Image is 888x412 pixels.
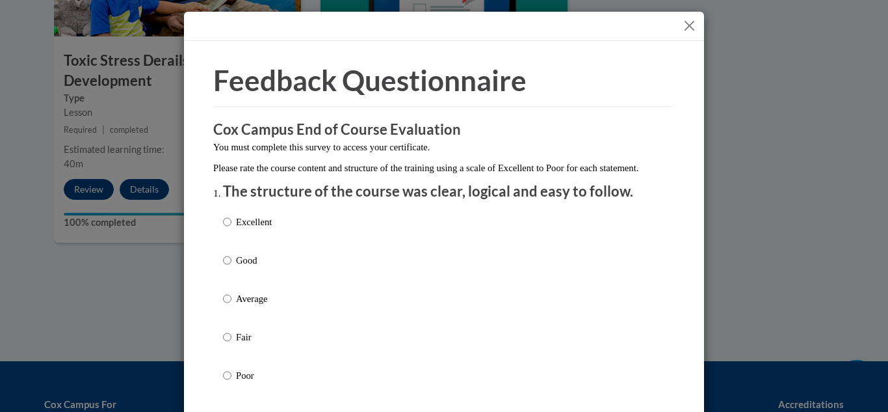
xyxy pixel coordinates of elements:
[236,330,272,344] p: Fair
[213,161,675,175] p: Please rate the course content and structure of the training using a scale of Excellent to Poor f...
[223,215,231,229] input: Excellent
[236,368,272,383] p: Poor
[236,292,272,306] p: Average
[223,368,231,383] input: Poor
[223,330,231,344] input: Fair
[236,253,272,268] p: Good
[223,182,665,202] p: The structure of the course was clear, logical and easy to follow.
[236,215,272,229] p: Excellent
[223,292,231,306] input: Average
[213,120,675,140] h3: Cox Campus End of Course Evaluation
[223,253,231,268] input: Good
[213,63,527,97] span: Feedback Questionnaire
[213,140,675,154] p: You must complete this survey to access your certificate.
[681,18,698,34] button: Close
